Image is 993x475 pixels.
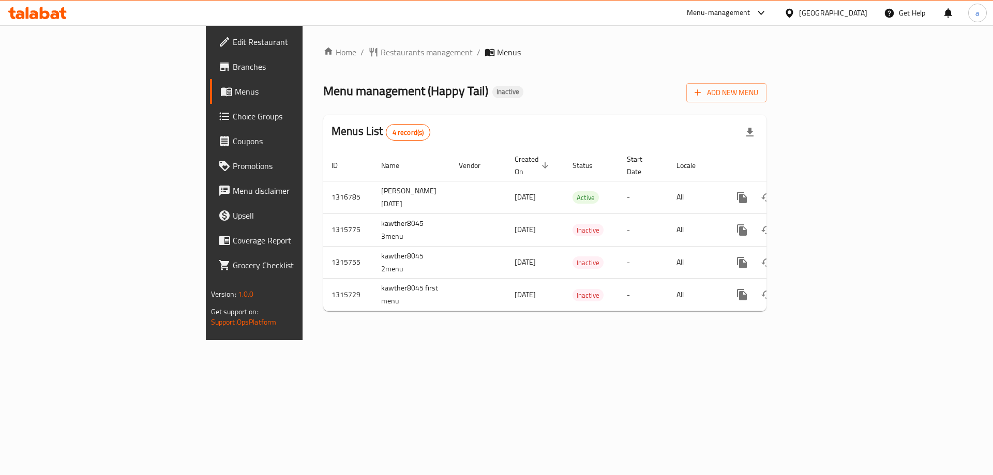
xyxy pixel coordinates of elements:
[323,46,766,58] nav: breadcrumb
[233,234,364,247] span: Coverage Report
[233,60,364,73] span: Branches
[386,128,430,137] span: 4 record(s)
[323,79,488,102] span: Menu management ( Happy Tail )
[492,86,523,98] div: Inactive
[233,259,364,271] span: Grocery Checklist
[233,185,364,197] span: Menu disclaimer
[515,255,536,269] span: [DATE]
[459,159,494,172] span: Vendor
[210,253,372,278] a: Grocery Checklist
[686,83,766,102] button: Add New Menu
[799,7,867,19] div: [GEOGRAPHIC_DATA]
[211,287,236,301] span: Version:
[210,203,372,228] a: Upsell
[755,250,779,275] button: Change Status
[676,159,709,172] span: Locale
[210,154,372,178] a: Promotions
[721,150,837,181] th: Actions
[695,86,758,99] span: Add New Menu
[515,288,536,301] span: [DATE]
[668,181,721,213] td: All
[730,282,755,307] button: more
[210,129,372,154] a: Coupons
[210,228,372,253] a: Coverage Report
[573,289,604,301] div: Inactive
[210,29,372,54] a: Edit Restaurant
[233,209,364,222] span: Upsell
[211,315,277,329] a: Support.OpsPlatform
[619,213,668,246] td: -
[381,46,473,58] span: Restaurants management
[497,46,521,58] span: Menus
[373,279,450,311] td: kawther8045 first menu
[668,213,721,246] td: All
[211,305,259,318] span: Get support on:
[668,246,721,279] td: All
[755,282,779,307] button: Change Status
[619,246,668,279] td: -
[381,159,413,172] span: Name
[755,185,779,210] button: Change Status
[730,185,755,210] button: more
[233,135,364,147] span: Coupons
[573,159,606,172] span: Status
[210,178,372,203] a: Menu disclaimer
[210,79,372,104] a: Menus
[368,46,473,58] a: Restaurants management
[730,218,755,242] button: more
[515,153,552,178] span: Created On
[235,85,364,98] span: Menus
[332,159,351,172] span: ID
[373,181,450,213] td: [PERSON_NAME] [DATE]
[755,218,779,242] button: Change Status
[210,104,372,129] a: Choice Groups
[573,192,599,204] span: Active
[323,150,837,312] table: enhanced table
[738,120,762,145] div: Export file
[573,257,604,269] span: Inactive
[477,46,480,58] li: /
[573,224,604,236] span: Inactive
[619,279,668,311] td: -
[233,36,364,48] span: Edit Restaurant
[233,110,364,122] span: Choice Groups
[975,7,979,19] span: a
[373,246,450,279] td: kawther8045 2menu
[233,160,364,172] span: Promotions
[730,250,755,275] button: more
[210,54,372,79] a: Branches
[573,289,604,301] span: Inactive
[238,287,254,301] span: 1.0.0
[386,124,431,141] div: Total records count
[515,223,536,236] span: [DATE]
[668,279,721,311] td: All
[515,190,536,204] span: [DATE]
[687,7,750,19] div: Menu-management
[619,181,668,213] td: -
[627,153,656,178] span: Start Date
[492,87,523,96] span: Inactive
[573,191,599,204] div: Active
[373,213,450,246] td: kawther8045 3menu
[332,124,430,141] h2: Menus List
